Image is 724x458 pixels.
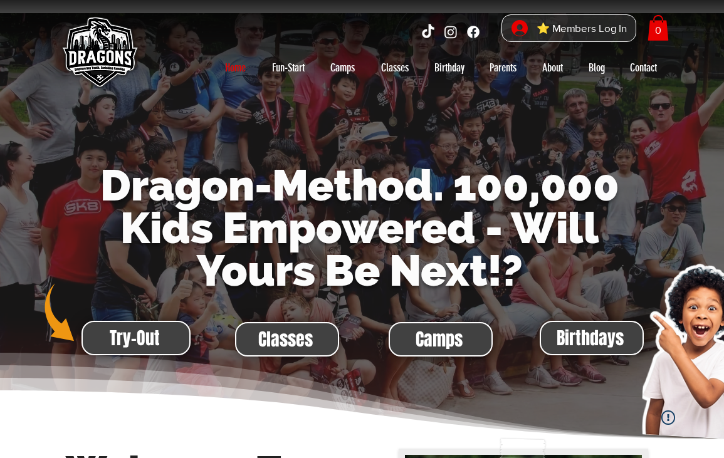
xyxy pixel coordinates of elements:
[212,58,259,78] a: Home
[582,58,611,78] p: Blog
[420,24,481,40] ul: Social Bar
[483,58,523,78] p: Parents
[624,58,663,78] p: Contact
[235,322,339,357] a: Classes
[416,327,463,351] span: Camps
[557,326,624,350] span: Birthdays
[219,58,252,78] p: Home
[324,58,361,78] p: Camps
[389,322,493,357] a: Camps
[540,321,644,355] a: Birthdays
[259,58,318,78] a: Fun-Start
[428,58,471,78] p: Birthday
[55,9,143,97] img: Skate Dragons logo with the slogan 'Empowering Youth, Enriching Families' in Singapore.
[530,58,576,78] a: About
[81,321,191,355] a: Try-Out
[110,326,160,350] span: Try-Out
[532,19,631,38] span: ⭐ Members Log In
[375,58,415,78] p: Classes
[368,58,422,78] a: Classes
[266,58,311,78] p: Fun-Start
[477,58,530,78] a: Parents
[100,160,619,296] span: Dragon-Method. 100,000 Kids Empowered - Will Yours Be Next!?
[503,15,636,42] button: ⭐ Members Log In
[212,58,670,78] nav: Site
[318,58,368,78] a: Camps
[422,58,477,78] a: Birthday
[258,327,313,351] span: Classes
[617,58,670,78] a: Contact
[536,58,569,78] p: About
[655,25,661,36] text: 0
[576,58,617,78] a: Blog
[648,15,669,41] a: Cart with 0 items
